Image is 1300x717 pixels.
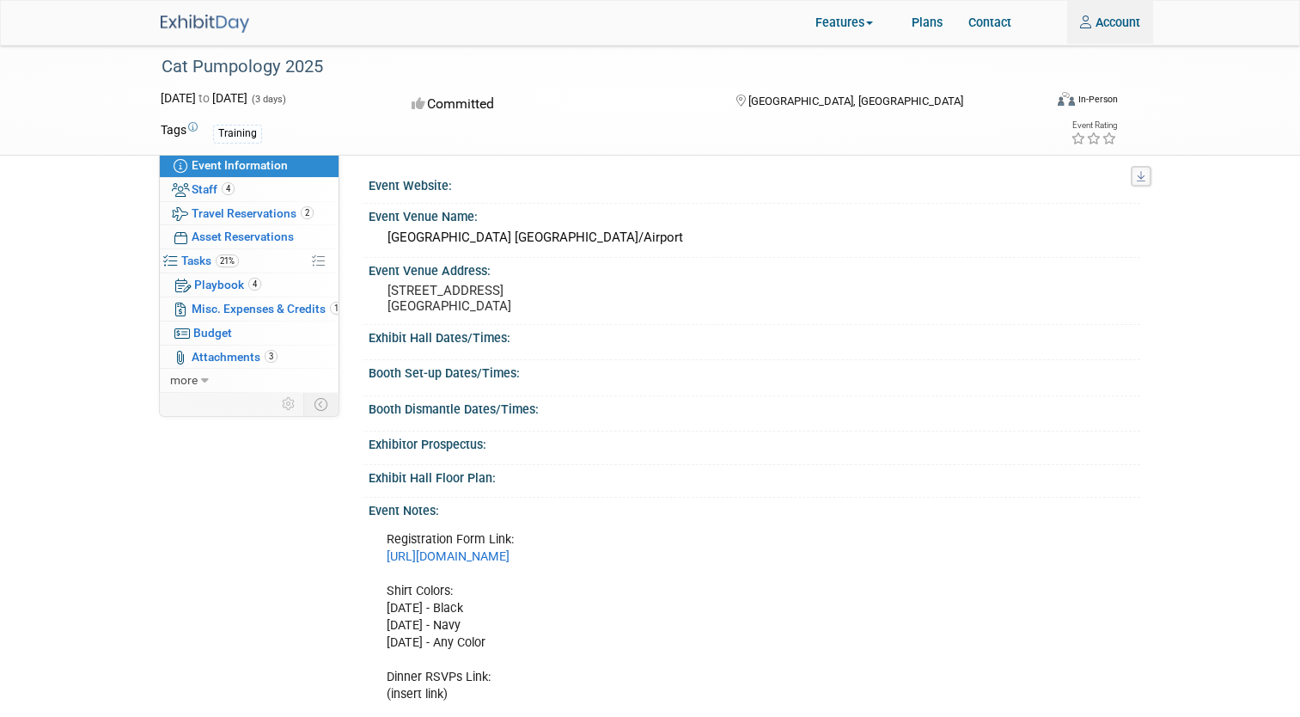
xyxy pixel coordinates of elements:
span: [GEOGRAPHIC_DATA], [GEOGRAPHIC_DATA] [748,95,963,107]
a: Attachments3 [160,346,339,369]
span: Asset Reservations [192,230,294,243]
div: Event Rating [1071,121,1117,130]
td: Toggle Event Tabs [303,393,339,415]
span: more [170,373,198,387]
span: Budget [193,326,232,340]
span: [DATE] [DATE] [161,91,247,105]
div: Event Venue Name: [369,204,1140,225]
a: Contact [955,1,1024,44]
div: Booth Dismantle Dates/Times: [369,396,1140,418]
span: Misc. Expenses & Credits [192,302,343,316]
a: Event Information [160,154,339,177]
span: Attachments [192,350,278,364]
span: 2 [301,206,314,219]
span: Event Information [192,158,288,172]
div: Booth Set-up Dates/Times: [369,360,1140,382]
span: 4 [222,182,235,195]
td: Personalize Event Tab Strip [274,393,304,415]
span: Tasks [181,254,239,267]
div: Exhibitor Prospectus: [369,432,1140,453]
div: In-Person [1077,93,1118,106]
div: Event Notes: [369,498,1140,519]
a: more [160,369,339,392]
div: Training [213,125,262,143]
a: Playbook4 [160,273,339,297]
a: Tasks21% [160,249,339,273]
img: ExhibitDay [161,15,249,33]
span: to [196,91,212,105]
div: Exhibit Hall Floor Plan: [369,465,1140,487]
a: Misc. Expenses & Credits1 [160,297,339,321]
div: Registration Form Link: Shirt Colors: [DATE] - Black [DATE] - Navy [DATE] - Any Color Dinner RSVP... [375,523,984,713]
div: Exhibit Hall Dates/Times: [369,325,1140,346]
span: 3 [265,350,278,363]
div: Event Venue Address: [369,258,1140,279]
div: Event Format [980,89,1119,115]
a: [URL][DOMAIN_NAME] [387,549,510,564]
span: (3 days) [250,94,286,105]
div: [GEOGRAPHIC_DATA] [GEOGRAPHIC_DATA]/Airport [381,224,1127,251]
td: Tags [161,121,198,143]
a: Account [1067,1,1153,44]
a: Staff4 [160,178,339,201]
a: Budget [160,322,339,345]
a: Features [803,3,899,45]
pre: [STREET_ADDRESS] [GEOGRAPHIC_DATA] [388,283,671,314]
span: 4 [248,278,261,291]
div: Cat Pumpology 2025 [156,52,1037,83]
div: Event Website: [369,173,1140,194]
a: Plans [899,1,955,44]
span: 21% [216,254,239,267]
span: Travel Reservations [192,206,314,220]
span: Playbook [194,278,261,291]
span: 1 [330,302,343,315]
a: Travel Reservations2 [160,202,339,225]
div: Committed [406,89,709,119]
img: Format-Inperson.png [1058,92,1075,106]
span: Staff [192,182,235,196]
a: Asset Reservations [160,225,339,248]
